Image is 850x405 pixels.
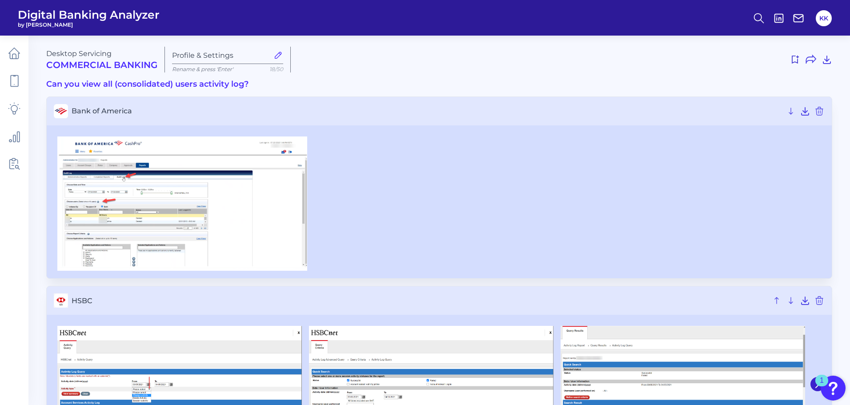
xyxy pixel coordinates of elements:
button: KK [816,10,832,26]
p: Rename & press 'Enter' [172,66,283,72]
div: 1 [820,381,824,392]
div: Desktop Servicing [46,49,157,70]
span: Digital Banking Analyzer [18,8,160,21]
h2: Commercial Banking [46,60,157,70]
img: Bank of America [57,136,307,271]
h3: Can you view all (consolidated) users activity log? [46,80,832,89]
button: Open Resource Center, 1 new notification [821,376,846,401]
span: HSBC [72,297,768,305]
span: by [PERSON_NAME] [18,21,160,28]
span: Bank of America [72,107,782,115]
span: 18/50 [269,66,283,72]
